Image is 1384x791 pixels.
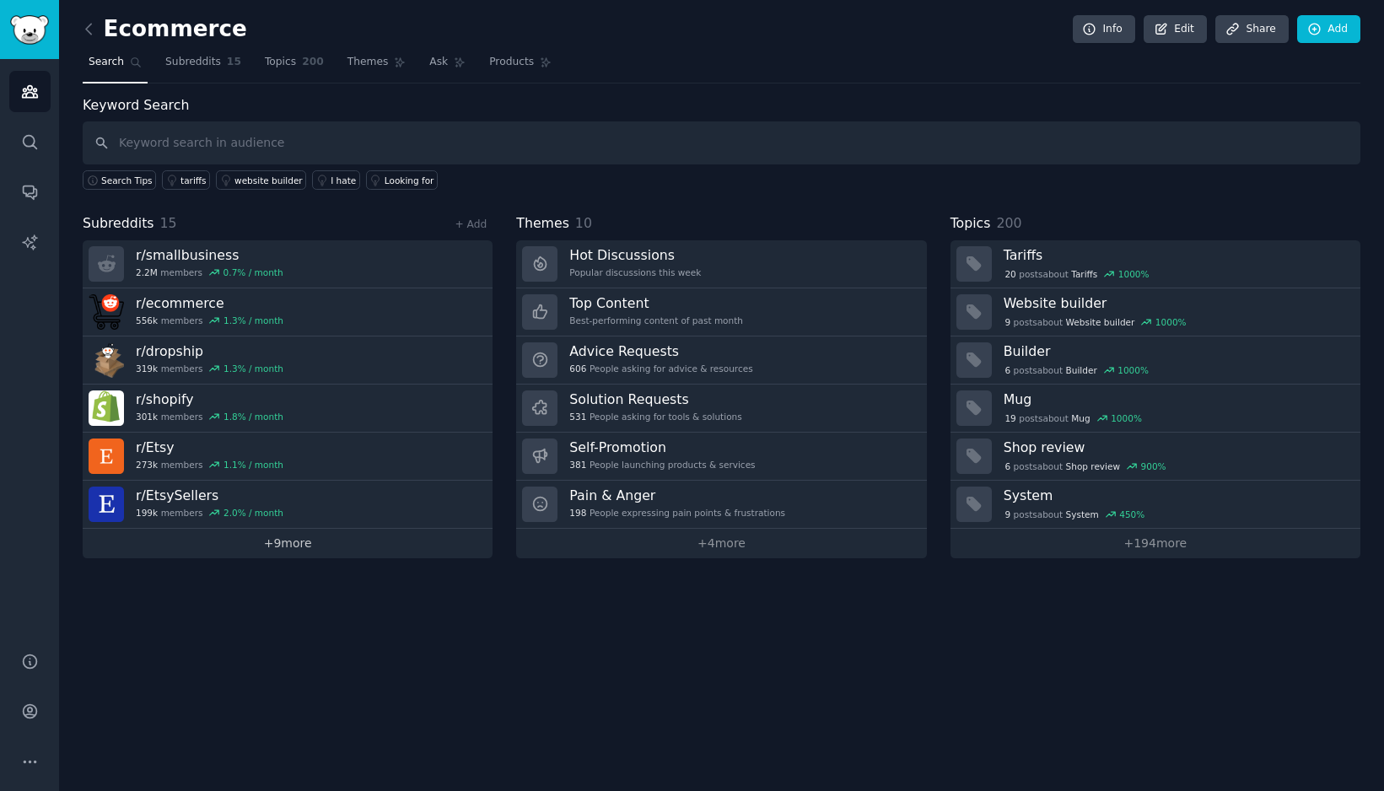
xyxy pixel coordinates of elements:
[136,439,283,456] h3: r/ Etsy
[223,411,283,422] div: 1.8 % / month
[136,487,283,504] h3: r/ EtsySellers
[136,459,283,471] div: members
[136,342,283,360] h3: r/ dropship
[366,170,438,190] a: Looking for
[1004,507,1146,522] div: post s about
[1004,459,1168,474] div: post s about
[234,175,303,186] div: website builder
[83,240,493,288] a: r/smallbusiness2.2Mmembers0.7% / month
[569,342,752,360] h3: Advice Requests
[1155,316,1187,328] div: 1000 %
[83,16,247,43] h2: Ecommerce
[160,215,177,231] span: 15
[1004,412,1015,424] span: 19
[83,49,148,83] a: Search
[223,315,283,326] div: 1.3 % / month
[516,385,926,433] a: Solution Requests531People asking for tools & solutions
[1004,460,1010,472] span: 6
[1004,316,1010,328] span: 9
[89,390,124,426] img: shopify
[516,481,926,529] a: Pain & Anger198People expressing pain points & frustrations
[1004,294,1349,312] h3: Website builder
[136,294,283,312] h3: r/ ecommerce
[83,213,154,234] span: Subreddits
[1004,342,1349,360] h3: Builder
[950,240,1360,288] a: Tariffs20postsaboutTariffs1000%
[136,507,158,519] span: 199k
[136,315,283,326] div: members
[159,49,247,83] a: Subreddits15
[1118,268,1150,280] div: 1000 %
[569,459,755,471] div: People launching products & services
[83,481,493,529] a: r/EtsySellers199kmembers2.0% / month
[1004,246,1349,264] h3: Tariffs
[1297,15,1360,44] a: Add
[569,266,701,278] div: Popular discussions this week
[136,411,158,422] span: 301k
[1066,316,1135,328] span: Website builder
[569,315,743,326] div: Best-performing content of past month
[1004,508,1010,520] span: 9
[996,215,1021,231] span: 200
[1215,15,1288,44] a: Share
[1004,411,1144,426] div: post s about
[136,411,283,422] div: members
[101,175,153,186] span: Search Tips
[1066,460,1120,472] span: Shop review
[165,55,221,70] span: Subreddits
[83,121,1360,164] input: Keyword search in audience
[1004,487,1349,504] h3: System
[89,342,124,378] img: dropship
[1004,390,1349,408] h3: Mug
[1004,266,1151,282] div: post s about
[83,433,493,481] a: r/Etsy273kmembers1.1% / month
[1073,15,1135,44] a: Info
[569,246,701,264] h3: Hot Discussions
[223,507,283,519] div: 2.0 % / month
[136,266,158,278] span: 2.2M
[569,487,785,504] h3: Pain & Anger
[385,175,434,186] div: Looking for
[575,215,592,231] span: 10
[1071,412,1090,424] span: Mug
[569,411,741,422] div: People asking for tools & solutions
[83,336,493,385] a: r/dropship319kmembers1.3% / month
[136,246,283,264] h3: r/ smallbusiness
[83,288,493,336] a: r/ecommerce556kmembers1.3% / month
[259,49,330,83] a: Topics200
[950,213,991,234] span: Topics
[331,175,356,186] div: I hate
[342,49,412,83] a: Themes
[569,363,586,374] span: 606
[516,336,926,385] a: Advice Requests606People asking for advice & resources
[10,15,49,45] img: GummySearch logo
[136,363,158,374] span: 319k
[569,294,743,312] h3: Top Content
[1119,508,1144,520] div: 450 %
[180,175,207,186] div: tariffs
[483,49,557,83] a: Products
[223,363,283,374] div: 1.3 % / month
[83,170,156,190] button: Search Tips
[1144,15,1207,44] a: Edit
[136,507,283,519] div: members
[1004,364,1010,376] span: 6
[429,55,448,70] span: Ask
[950,481,1360,529] a: System9postsaboutSystem450%
[569,459,586,471] span: 381
[950,529,1360,558] a: +194more
[423,49,471,83] a: Ask
[1111,412,1142,424] div: 1000 %
[83,529,493,558] a: +9more
[455,218,487,230] a: + Add
[312,170,360,190] a: I hate
[1004,268,1015,280] span: 20
[569,507,785,519] div: People expressing pain points & frustrations
[136,363,283,374] div: members
[950,336,1360,385] a: Builder6postsaboutBuilder1000%
[1004,363,1150,378] div: post s about
[89,294,124,330] img: ecommerce
[569,363,752,374] div: People asking for advice & resources
[136,459,158,471] span: 273k
[223,459,283,471] div: 1.1 % / month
